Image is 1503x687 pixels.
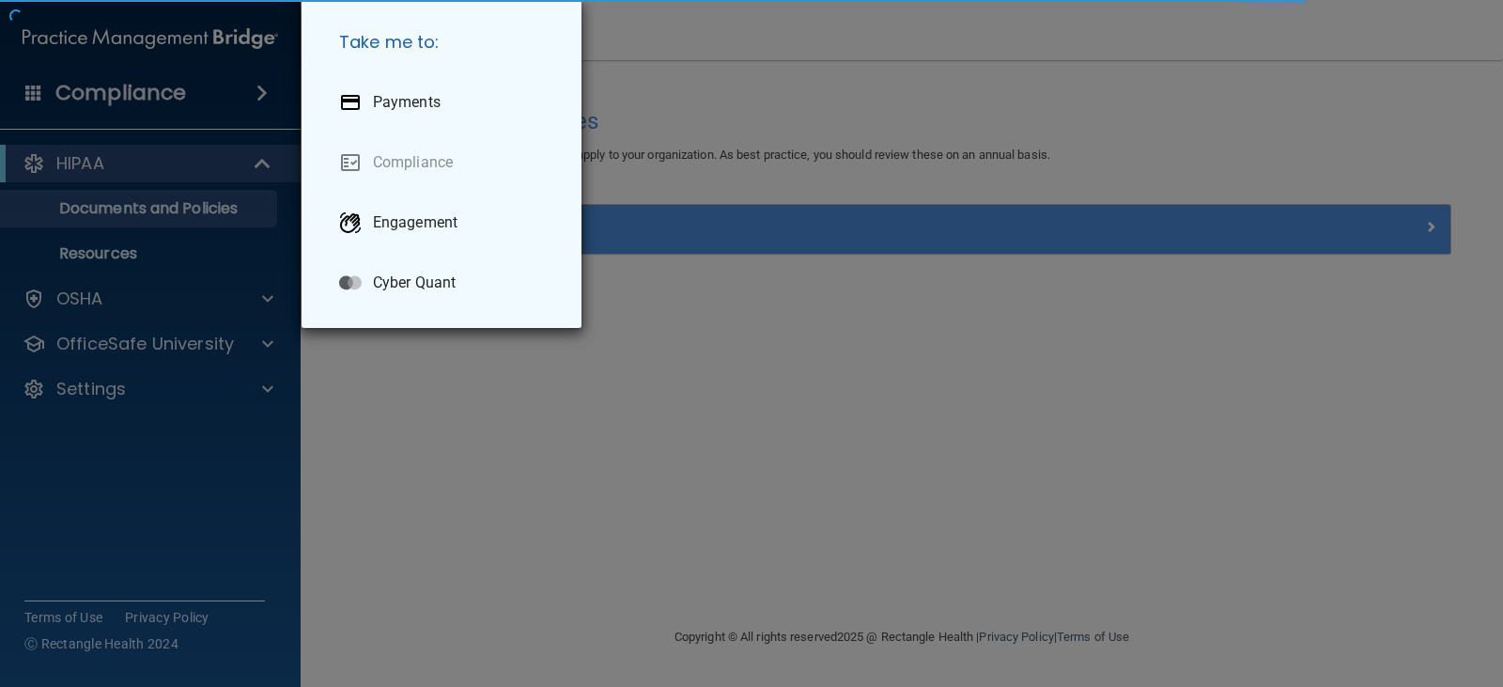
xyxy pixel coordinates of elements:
[373,93,441,112] p: Payments
[324,136,566,189] a: Compliance
[373,213,457,232] p: Engagement
[324,16,566,69] h5: Take me to:
[324,76,566,129] a: Payments
[324,257,566,309] a: Cyber Quant
[373,273,456,292] p: Cyber Quant
[324,196,566,249] a: Engagement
